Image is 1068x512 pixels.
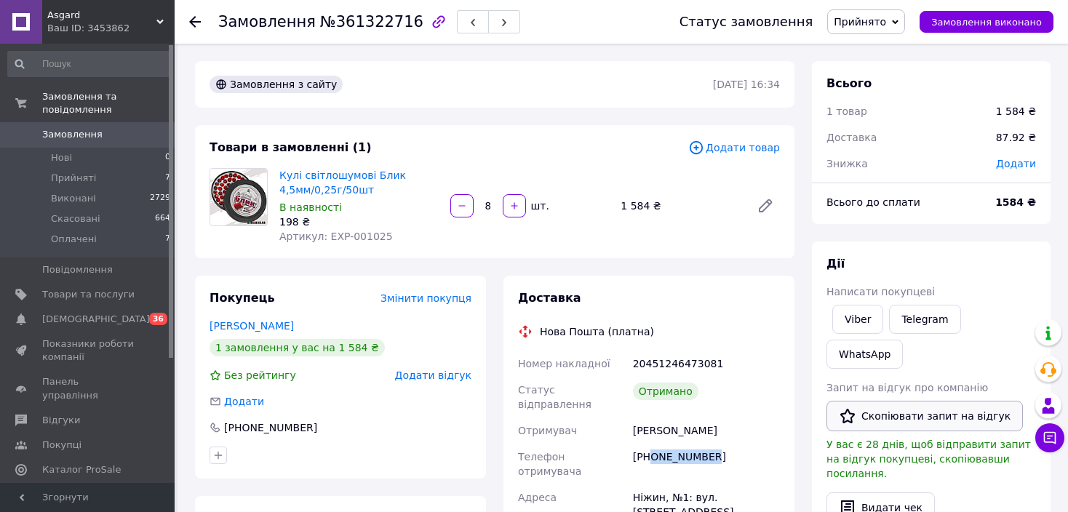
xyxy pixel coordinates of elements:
[165,172,170,185] span: 7
[630,417,783,444] div: [PERSON_NAME]
[149,313,167,325] span: 36
[680,15,813,29] div: Статус замовлення
[630,444,783,484] div: [PHONE_NUMBER]
[826,76,872,90] span: Всього
[42,288,135,301] span: Товари та послуги
[688,140,780,156] span: Додати товар
[51,192,96,205] span: Виконані
[518,451,581,477] span: Телефон отримувача
[7,51,172,77] input: Пошук
[826,196,920,208] span: Всього до сплати
[518,492,557,503] span: Адреса
[210,320,294,332] a: [PERSON_NAME]
[155,212,170,225] span: 664
[42,337,135,364] span: Показники роботи компанії
[189,15,201,29] div: Повернутися назад
[42,90,175,116] span: Замовлення та повідомлення
[279,169,406,196] a: Кулі світлошумові Блик 4,5мм/0,25г/50шт
[279,231,393,242] span: Артикул: EXP-001025
[536,324,658,339] div: Нова Пошта (платна)
[51,212,100,225] span: Скасовані
[42,313,150,326] span: [DEMOGRAPHIC_DATA]
[210,76,343,93] div: Замовлення з сайту
[527,199,551,213] div: шт.
[826,286,935,297] span: Написати покупцеві
[987,121,1045,153] div: 87.92 ₴
[395,369,471,381] span: Додати відгук
[223,420,319,435] div: [PHONE_NUMBER]
[826,340,903,369] a: WhatsApp
[826,158,868,169] span: Знижка
[210,169,267,225] img: Кулі світлошумові Блик 4,5мм/0,25г/50шт
[51,151,72,164] span: Нові
[42,439,81,452] span: Покупці
[279,201,342,213] span: В наявності
[826,382,988,393] span: Запит на відгук про компанію
[51,233,97,246] span: Оплачені
[826,105,867,117] span: 1 товар
[210,140,372,154] span: Товари в замовленні (1)
[826,439,1031,479] span: У вас є 28 днів, щоб відправити запит на відгук покупцеві, скопіювавши посилання.
[210,291,275,305] span: Покупець
[51,172,96,185] span: Прийняті
[210,339,385,356] div: 1 замовлення у вас на 1 584 ₴
[279,215,439,229] div: 198 ₴
[931,17,1042,28] span: Замовлення виконано
[224,396,264,407] span: Додати
[47,22,175,35] div: Ваш ID: 3453862
[518,291,581,305] span: Доставка
[224,369,296,381] span: Без рейтингу
[165,233,170,246] span: 7
[889,305,960,334] a: Telegram
[826,401,1023,431] button: Скопіювати запит на відгук
[832,305,883,334] a: Viber
[42,414,80,427] span: Відгуки
[996,158,1036,169] span: Додати
[150,192,170,205] span: 2729
[826,132,877,143] span: Доставка
[42,463,121,476] span: Каталог ProSale
[995,196,1036,208] b: 1584 ₴
[630,351,783,377] div: 20451246473081
[165,151,170,164] span: 0
[218,13,316,31] span: Замовлення
[713,79,780,90] time: [DATE] 16:34
[320,13,423,31] span: №361322716
[834,16,886,28] span: Прийнято
[42,128,103,141] span: Замовлення
[518,358,610,369] span: Номер накладної
[518,384,591,410] span: Статус відправлення
[42,263,113,276] span: Повідомлення
[633,383,698,400] div: Отримано
[615,196,745,216] div: 1 584 ₴
[751,191,780,220] a: Редагувати
[996,104,1036,119] div: 1 584 ₴
[42,375,135,401] span: Панель управління
[1035,423,1064,452] button: Чат з покупцем
[518,425,577,436] span: Отримувач
[826,257,845,271] span: Дії
[920,11,1053,33] button: Замовлення виконано
[47,9,156,22] span: Asgard
[380,292,471,304] span: Змінити покупця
